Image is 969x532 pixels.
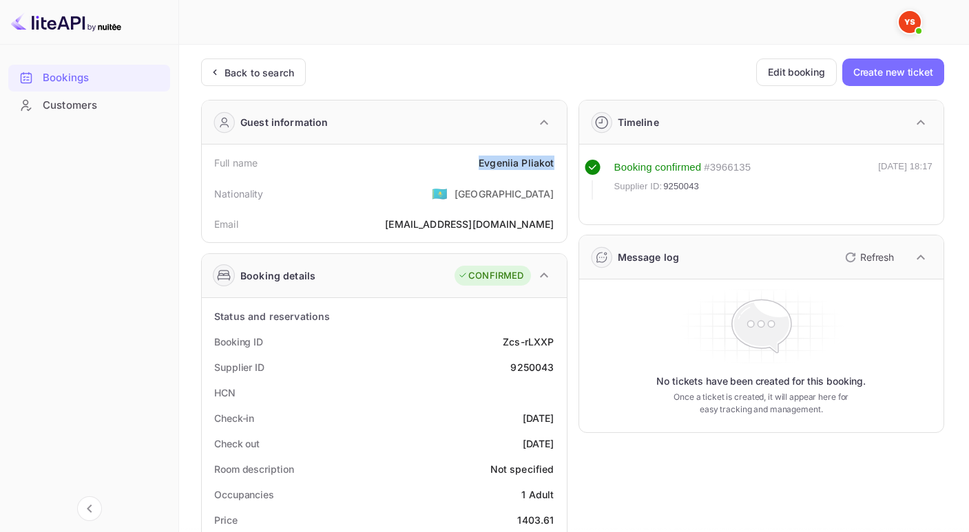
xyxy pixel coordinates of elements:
[490,462,554,476] div: Not specified
[214,385,236,400] div: HCN
[240,268,315,283] div: Booking details
[8,92,170,118] a: Customers
[214,462,293,476] div: Room description
[385,217,554,231] div: [EMAIL_ADDRESS][DOMAIN_NAME]
[664,391,858,416] p: Once a ticket is created, it will appear here for easy tracking and management.
[517,513,554,527] div: 1403.61
[8,65,170,92] div: Bookings
[225,65,294,80] div: Back to search
[878,160,932,200] div: [DATE] 18:17
[214,309,330,323] div: Status and reservations
[240,115,329,129] div: Guest information
[214,217,238,231] div: Email
[704,160,751,175] div: # 3966135
[214,436,260,451] div: Check out
[432,181,448,206] span: United States
[8,65,170,90] a: Bookings
[510,360,554,374] div: 9250043
[455,187,554,201] div: [GEOGRAPHIC_DATA]
[618,250,680,264] div: Message log
[214,513,238,527] div: Price
[618,115,659,129] div: Timeline
[77,496,102,521] button: Collapse navigation
[523,411,554,425] div: [DATE]
[214,187,264,201] div: Nationality
[663,180,699,193] span: 9250043
[214,487,274,502] div: Occupancies
[214,156,258,170] div: Full name
[614,160,702,175] div: Booking confirmed
[860,250,894,264] p: Refresh
[656,374,866,388] p: No tickets have been created for this booking.
[11,11,121,33] img: LiteAPI logo
[756,58,837,86] button: Edit booking
[43,70,163,86] div: Bookings
[521,487,554,502] div: 1 Adult
[479,156,554,170] div: Evgeniia Pliakot
[523,436,554,451] div: [DATE]
[43,98,163,114] div: Customers
[8,92,170,119] div: Customers
[899,11,921,33] img: Yandex Support
[214,411,254,425] div: Check-in
[837,246,899,268] button: Refresh
[614,180,663,193] span: Supplier ID:
[503,334,554,349] div: Zcs-rLXXP
[842,58,944,86] button: Create new ticket
[214,360,264,374] div: Supplier ID
[458,269,523,283] div: CONFIRMED
[214,334,263,349] div: Booking ID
